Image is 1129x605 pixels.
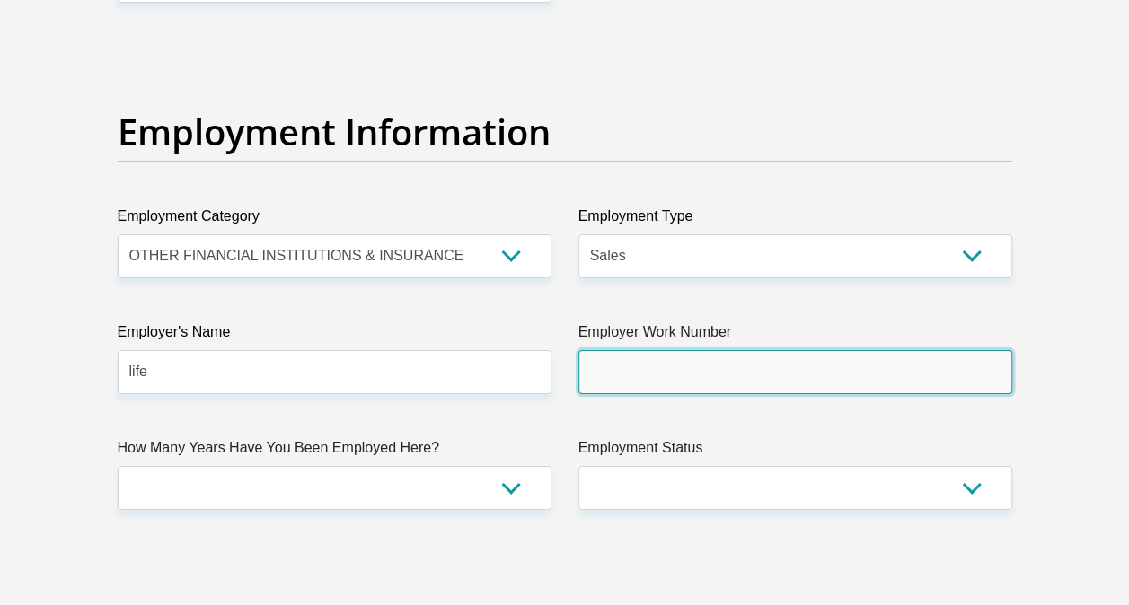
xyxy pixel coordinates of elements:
[118,321,551,350] label: Employer's Name
[118,110,1012,153] h2: Employment Information
[578,321,1012,350] label: Employer Work Number
[578,206,1012,234] label: Employment Type
[118,206,551,234] label: Employment Category
[118,350,551,394] input: Employer's Name
[118,437,551,466] label: How Many Years Have You Been Employed Here?
[578,437,1012,466] label: Employment Status
[578,350,1012,394] input: Employer Work Number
